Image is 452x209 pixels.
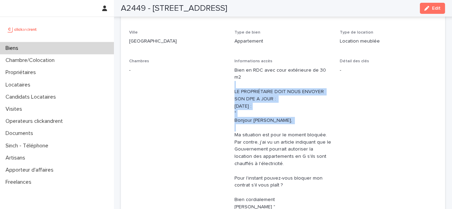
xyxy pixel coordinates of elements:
[3,167,59,173] p: Apporteur d'affaires
[3,155,31,161] p: Artisans
[129,59,149,63] span: Chambres
[129,38,226,45] p: [GEOGRAPHIC_DATA]
[3,130,39,137] p: Documents
[3,143,54,149] p: Sinch - Téléphone
[234,59,272,63] span: Informations accès
[129,30,138,35] span: Ville
[340,38,437,45] p: Location meublée
[6,22,39,36] img: UCB0brd3T0yccxBKYDjQ
[340,59,369,63] span: Détail des clés
[3,179,37,185] p: Freelances
[3,118,68,125] p: Operateurs clickandrent
[420,3,445,14] button: Edit
[3,106,28,112] p: Visites
[234,38,331,45] p: Appartement
[3,45,24,52] p: Biens
[121,3,227,13] h2: A2449 - [STREET_ADDRESS]
[340,67,437,74] p: -
[3,82,36,88] p: Locataires
[3,94,61,100] p: Candidats Locataires
[129,67,226,74] p: -
[234,30,260,35] span: Type de bien
[3,57,60,64] p: Chambre/Colocation
[3,69,41,76] p: Propriétaires
[432,6,441,11] span: Edit
[340,30,373,35] span: Type de location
